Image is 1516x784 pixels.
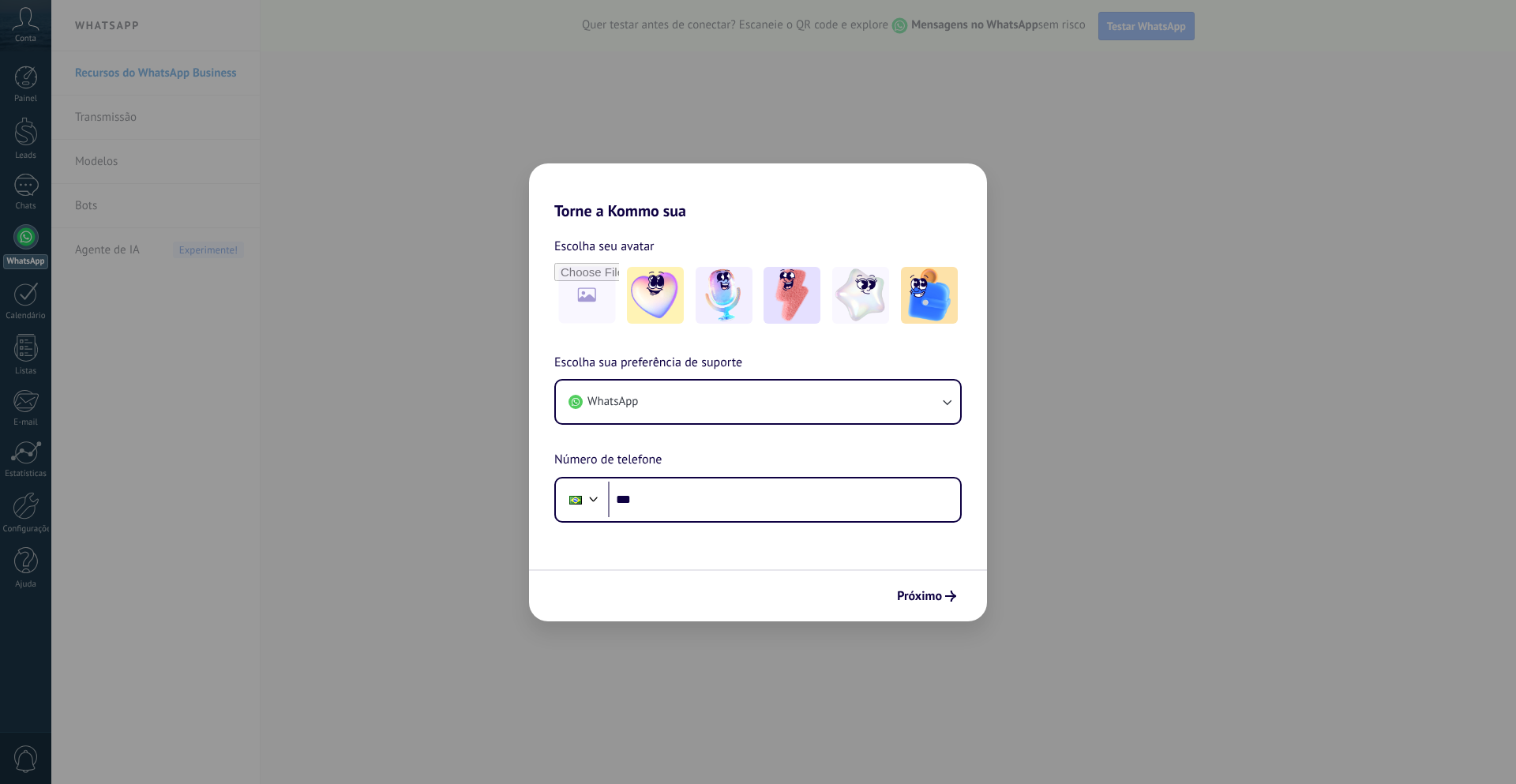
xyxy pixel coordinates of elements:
[890,583,963,610] button: Próximo
[554,353,742,373] span: Escolha sua preferência de suporte
[554,236,655,257] span: Escolha seu avatar
[561,483,591,516] div: Brazil: + 55
[897,591,942,602] span: Próximo
[554,450,662,471] span: Número de telefone
[764,267,820,324] img: -3.jpeg
[556,381,960,423] button: WhatsApp
[832,267,889,324] img: -4.jpeg
[696,267,752,324] img: -2.jpeg
[529,163,987,220] h2: Torne a Kommo sua
[901,267,958,324] img: -5.jpeg
[587,394,638,410] span: WhatsApp
[627,267,684,324] img: -1.jpeg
